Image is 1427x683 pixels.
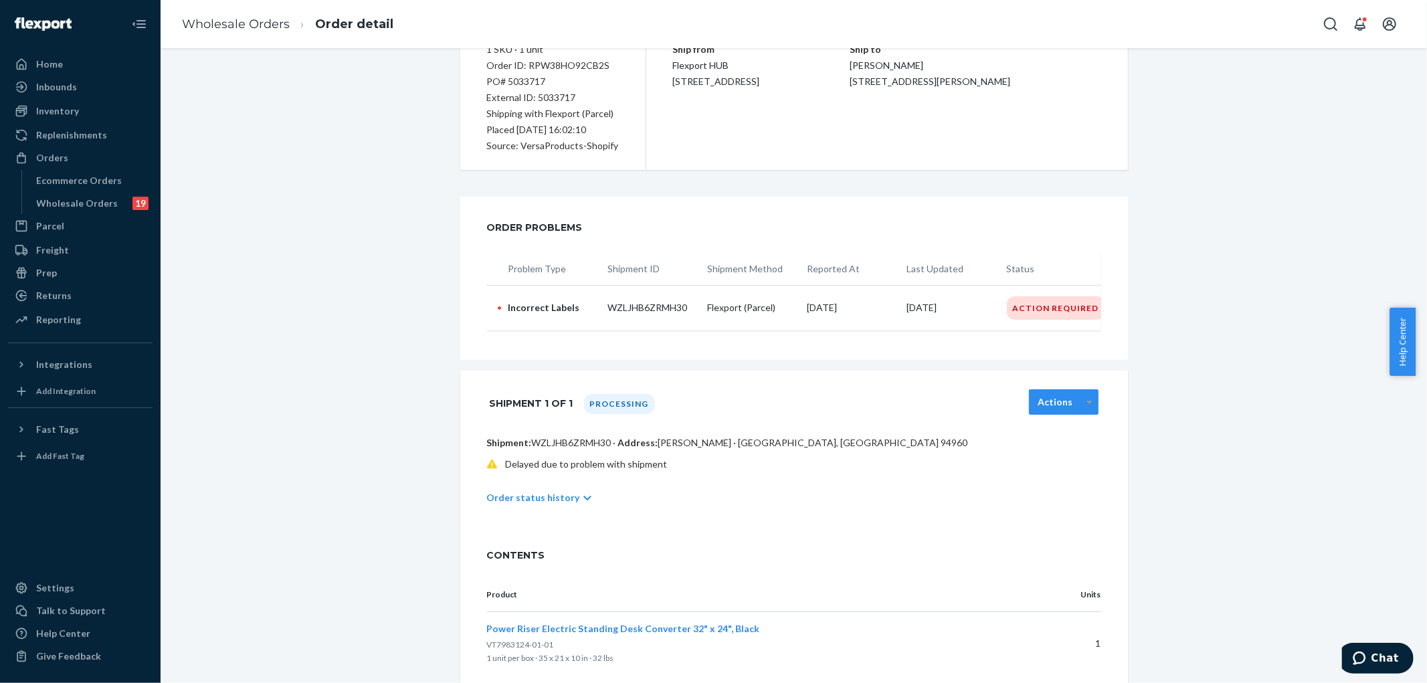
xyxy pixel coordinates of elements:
[8,419,153,440] button: Fast Tags
[1317,11,1344,37] button: Open Search Box
[36,604,106,617] div: Talk to Support
[8,147,153,169] a: Orders
[8,309,153,330] a: Reporting
[36,627,90,640] div: Help Center
[8,577,153,599] a: Settings
[36,151,68,165] div: Orders
[807,301,896,314] p: [DATE]
[1007,262,1090,276] p: Status
[1007,296,1105,320] div: Action Required
[36,243,69,257] div: Freight
[36,450,84,462] div: Add Fast Tag
[36,423,79,436] div: Fast Tags
[8,623,153,644] a: Help Center
[36,313,81,326] div: Reporting
[487,622,760,636] button: Power Riser Electric Standing Desk Converter 32" x 24", Black
[850,41,1101,58] p: Ship to
[132,197,149,210] div: 19
[487,58,619,74] div: Order ID: RPW38HO92CB2S
[8,285,153,306] a: Returns
[608,262,697,276] p: Shipment ID
[36,385,96,397] div: Add Integration
[807,262,896,276] p: Reported At
[8,100,153,122] a: Inventory
[584,394,655,414] div: Processing
[1045,589,1101,601] p: Units
[487,106,619,122] p: Shipping with Flexport (Parcel)
[182,17,290,31] a: Wholesale Orders
[8,446,153,467] a: Add Fast Tag
[36,104,79,118] div: Inventory
[1376,11,1403,37] button: Open account menu
[36,581,74,595] div: Settings
[36,80,77,94] div: Inbounds
[171,5,404,44] ol: breadcrumbs
[36,58,63,71] div: Home
[36,289,72,302] div: Returns
[1390,308,1416,376] button: Help Center
[8,600,153,621] button: Talk to Support
[508,262,597,276] p: Problem Type
[850,60,1011,87] span: [PERSON_NAME] [STREET_ADDRESS][PERSON_NAME]
[8,381,153,402] a: Add Integration
[673,41,850,58] p: Ship from
[37,197,118,210] div: Wholesale Orders
[487,652,1024,665] p: 1 unit per box · 35 x 21 x 10 in · 32 lbs
[1045,637,1101,650] p: 1
[8,354,153,375] button: Integrations
[36,650,101,663] div: Give Feedback
[673,60,760,87] span: Flexport HUB [STREET_ADDRESS]
[487,122,619,138] div: Placed [DATE] 16:02:10
[487,623,760,634] span: Power Riser Electric Standing Desk Converter 32" x 24", Black
[608,301,697,314] p: WZLJHB6ZRMH30
[36,358,92,371] div: Integrations
[37,174,122,187] div: Ecommerce Orders
[487,41,619,58] div: 1 SKU · 1 unit
[487,589,1024,601] p: Product
[708,301,797,314] p: Flexport (Parcel)
[907,262,996,276] p: Last Updated
[487,436,1101,450] p: WZLJHB6ZRMH30 · [PERSON_NAME] · [GEOGRAPHIC_DATA], [GEOGRAPHIC_DATA] 94960
[708,262,797,276] p: Shipment Method
[8,54,153,75] a: Home
[487,138,619,154] div: Source: VersaProducts-Shopify
[487,640,554,650] span: VT7983124-01-01
[487,549,1101,562] span: CONTENTS
[487,437,532,448] span: Shipment:
[487,90,619,106] div: External ID: 5033717
[36,219,64,233] div: Parcel
[487,491,580,504] p: Order status history
[315,17,393,31] a: Order detail
[15,17,72,31] img: Flexport logo
[36,128,107,142] div: Replenishments
[1342,643,1414,676] iframe: Opens a widget where you can chat to one of our agents
[487,74,619,90] div: PO# 5033717
[8,215,153,237] a: Parcel
[30,170,153,191] a: Ecommerce Orders
[8,646,153,667] button: Give Feedback
[490,389,573,417] h1: Shipment 1 of 1
[8,239,153,261] a: Freight
[8,124,153,146] a: Replenishments
[505,458,667,471] p: Delayed due to problem with shipment
[8,262,153,284] a: Prep
[1347,11,1373,37] button: Open notifications
[126,11,153,37] button: Close Navigation
[8,76,153,98] a: Inbounds
[1038,395,1072,409] label: Actions
[508,301,597,314] p: Incorrect Labels
[36,266,57,280] div: Prep
[487,213,1101,237] div: Order Problems
[30,193,153,214] a: Wholesale Orders19
[618,437,658,448] span: Address:
[907,301,996,314] p: [DATE]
